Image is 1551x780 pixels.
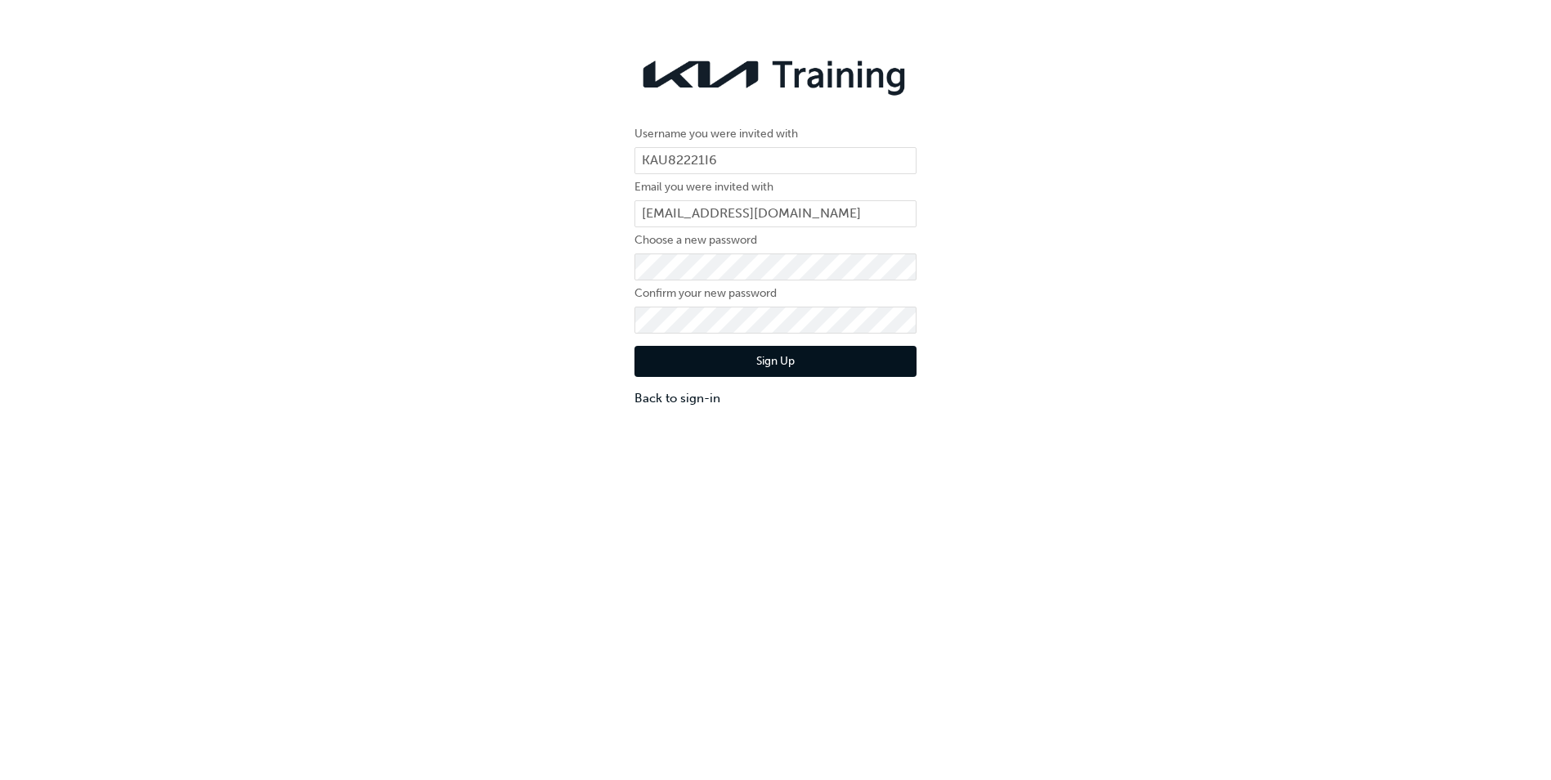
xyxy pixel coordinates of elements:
label: Email you were invited with [634,177,917,197]
input: Username [634,147,917,175]
label: Confirm your new password [634,284,917,303]
img: kia-training [634,49,917,100]
label: Username you were invited with [634,124,917,144]
label: Choose a new password [634,231,917,250]
a: Back to sign-in [634,389,917,408]
button: Sign Up [634,346,917,377]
